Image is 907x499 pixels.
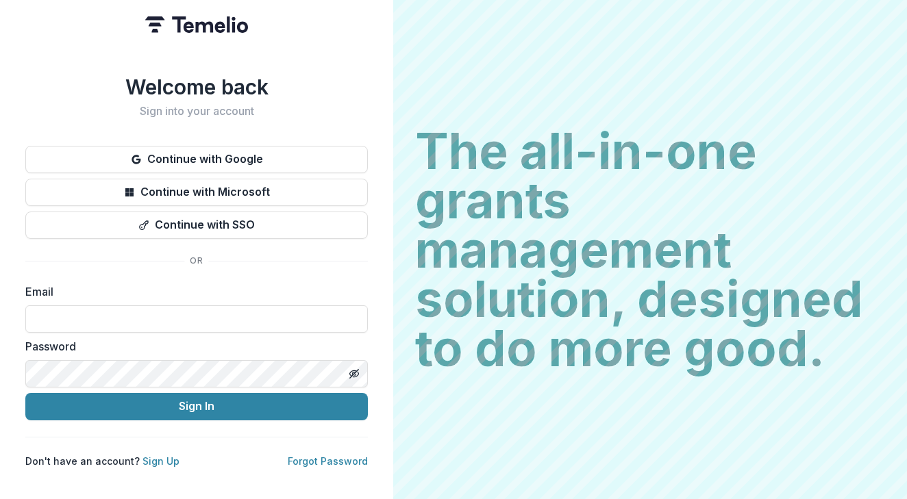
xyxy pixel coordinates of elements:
[25,454,179,468] p: Don't have an account?
[142,455,179,467] a: Sign Up
[343,363,365,385] button: Toggle password visibility
[25,179,368,206] button: Continue with Microsoft
[288,455,368,467] a: Forgot Password
[25,105,368,118] h2: Sign into your account
[25,75,368,99] h1: Welcome back
[25,338,360,355] label: Password
[25,212,368,239] button: Continue with SSO
[145,16,248,33] img: Temelio
[25,393,368,420] button: Sign In
[25,283,360,300] label: Email
[25,146,368,173] button: Continue with Google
